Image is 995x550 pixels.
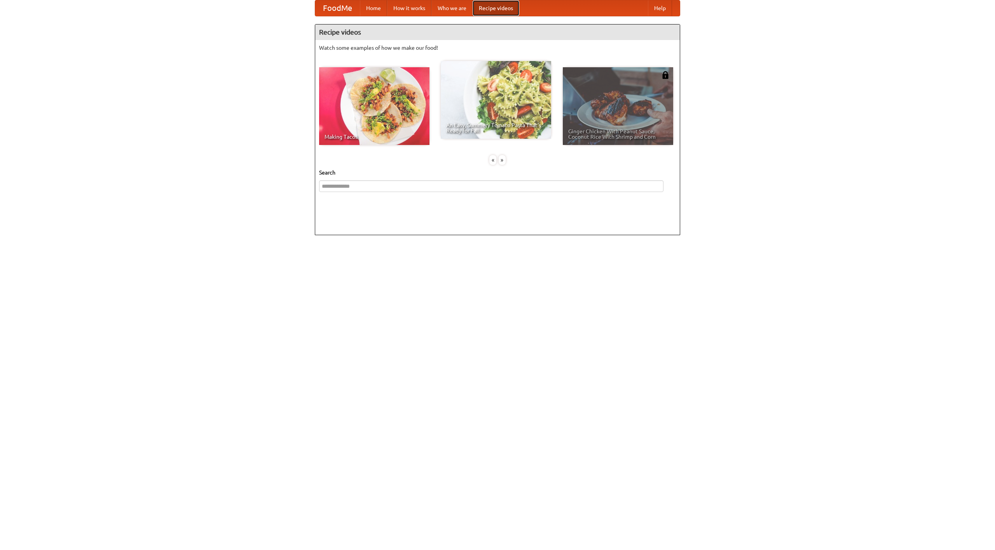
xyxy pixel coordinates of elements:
img: 483408.png [662,71,669,79]
h4: Recipe videos [315,24,680,40]
h5: Search [319,169,676,176]
div: « [489,155,496,165]
a: An Easy, Summery Tomato Pasta That's Ready for Fall [441,61,551,139]
p: Watch some examples of how we make our food! [319,44,676,52]
a: FoodMe [315,0,360,16]
div: » [499,155,506,165]
span: Making Tacos [325,134,424,140]
span: An Easy, Summery Tomato Pasta That's Ready for Fall [446,122,546,133]
a: Help [648,0,672,16]
a: Recipe videos [473,0,519,16]
a: Home [360,0,387,16]
a: Making Tacos [319,67,429,145]
a: Who we are [431,0,473,16]
a: How it works [387,0,431,16]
